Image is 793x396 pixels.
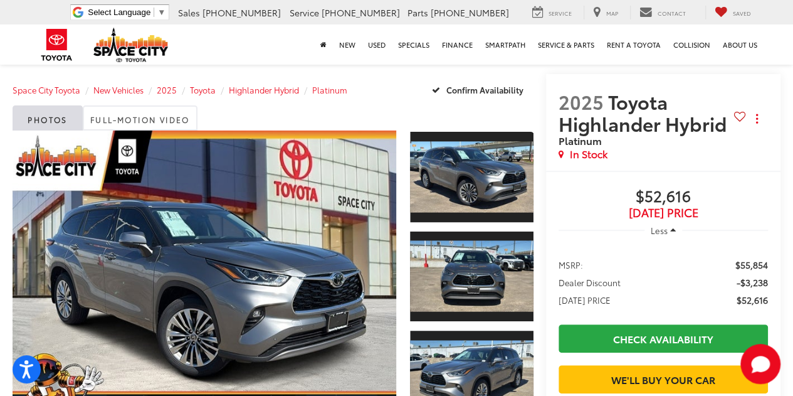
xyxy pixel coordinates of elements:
a: Toyota [190,84,216,95]
button: Confirm Availability [425,78,533,100]
a: Expand Photo 1 [410,131,533,223]
a: Photos [13,105,83,131]
span: Service [290,6,319,19]
span: Parts [407,6,428,19]
span: Saved [733,9,751,17]
span: Service [549,9,572,17]
span: [DATE] Price [559,206,768,219]
span: 2025 [559,88,604,115]
span: [PHONE_NUMBER] [322,6,400,19]
span: Platinum [559,133,602,147]
span: Sales [178,6,200,19]
span: ▼ [157,8,165,17]
a: Check Availability [559,324,768,353]
a: Platinum [312,84,347,95]
span: -$3,238 [737,276,768,289]
a: New Vehicles [93,84,144,95]
span: Map [606,9,618,17]
a: Finance [436,24,479,65]
a: Used [362,24,392,65]
span: $52,616 [559,188,768,206]
span: [DATE] PRICE [559,294,611,306]
span: Contact [658,9,686,17]
a: Contact [630,6,695,19]
a: Collision [667,24,717,65]
img: Space City Toyota [93,28,169,62]
span: dropdown dots [756,114,758,124]
span: $52,616 [737,294,768,306]
a: Highlander Hybrid [229,84,299,95]
span: Less [651,225,668,236]
svg: Start Chat [740,344,780,384]
a: Space City Toyota [13,84,80,95]
span: Select Language [88,8,150,17]
button: Toggle Chat Window [740,344,780,384]
span: Confirm Availability [446,84,523,95]
button: Actions [746,107,768,129]
span: MSRP: [559,259,583,271]
a: Rent a Toyota [601,24,667,65]
a: Specials [392,24,436,65]
a: We'll Buy Your Car [559,365,768,393]
a: Select Language​ [88,8,165,17]
a: Service [523,6,581,19]
a: Home [314,24,333,65]
a: Expand Photo 2 [410,230,533,323]
a: Map [584,6,628,19]
span: $55,854 [735,259,768,271]
a: Full-Motion Video [83,105,197,131]
img: 2025 Toyota Highlander Hybrid Platinum [409,141,535,212]
a: 2025 [157,84,177,95]
a: New [333,24,362,65]
img: Toyota [33,24,80,65]
a: About Us [717,24,764,65]
img: 2025 Toyota Highlander Hybrid Platinum [409,241,535,312]
span: [PHONE_NUMBER] [202,6,281,19]
span: In Stock [570,147,607,161]
a: My Saved Vehicles [705,6,760,19]
a: Service & Parts [532,24,601,65]
span: Dealer Discount [559,276,621,289]
span: Toyota Highlander Hybrid [559,88,731,137]
a: SmartPath [479,24,532,65]
button: Less [644,219,682,242]
span: [PHONE_NUMBER] [431,6,509,19]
